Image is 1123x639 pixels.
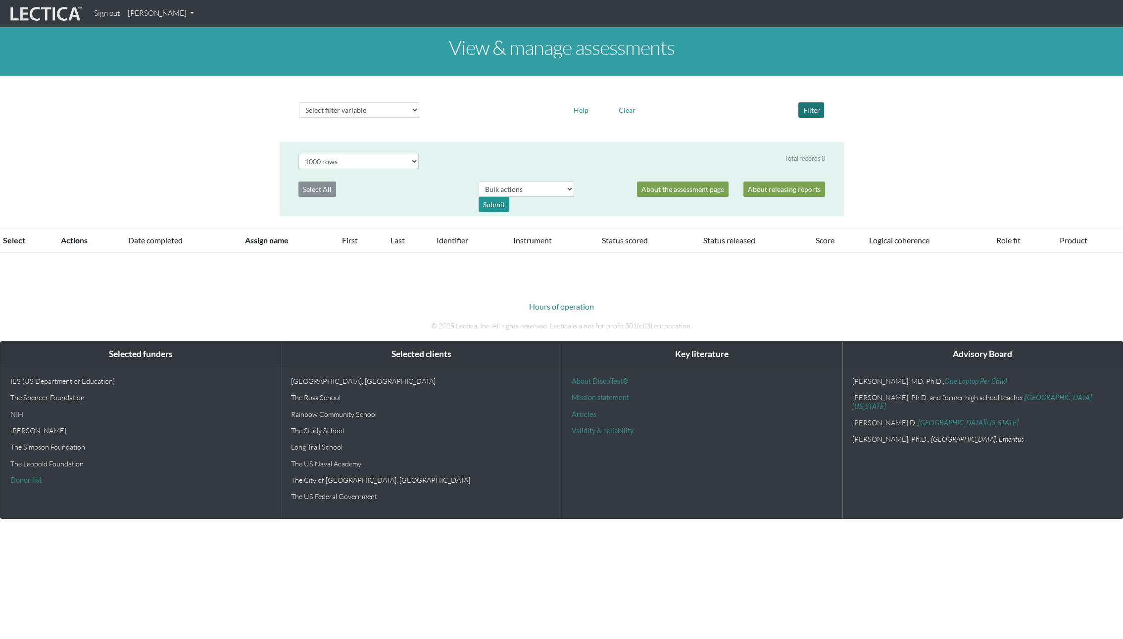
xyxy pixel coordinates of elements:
[239,228,337,253] th: Assign name
[291,459,551,468] p: The US Naval Academy
[287,320,836,331] p: © 2025 Lectica, Inc. All rights reserved. Lectica is a not for profit 501(c)(3) corporation.
[852,435,1113,443] p: [PERSON_NAME], Ph.D.
[291,443,551,451] p: Long Trail School
[852,393,1092,410] a: [GEOGRAPHIC_DATA][US_STATE]
[90,4,124,23] a: Sign out
[743,182,825,197] a: About releasing reports
[10,426,271,435] p: [PERSON_NAME]
[928,435,1024,443] em: , [GEOGRAPHIC_DATA], Emeritus
[614,102,639,118] button: Clear
[10,410,271,418] p: NIH
[291,426,551,435] p: The Study School
[572,393,629,402] a: Mission statement
[569,104,593,114] a: Help
[562,342,842,367] div: Key literature
[8,4,82,23] img: lecticalive
[572,377,628,385] a: About DiscoTest®
[342,235,358,245] a: First
[703,235,755,245] a: Status released
[479,197,509,212] div: Submit
[852,418,1113,427] p: [PERSON_NAME].D.,
[298,182,336,197] button: Select All
[0,342,281,367] div: Selected funders
[569,102,593,118] button: Help
[124,4,198,23] a: [PERSON_NAME]
[10,476,42,484] a: Donor list
[291,410,551,418] p: Rainbow Community School
[55,228,123,253] th: Actions
[602,235,648,245] a: Status scored
[996,235,1020,245] a: Role fit
[869,235,929,245] a: Logical coherence
[291,492,551,501] p: The US Federal Government
[918,418,1019,427] a: [GEOGRAPHIC_DATA][US_STATE]
[281,342,561,367] div: Selected clients
[1060,235,1087,245] a: Product
[529,302,594,311] a: Hours of operation
[572,410,596,418] a: Articles
[291,476,551,484] p: The City of [GEOGRAPHIC_DATA], [GEOGRAPHIC_DATA]
[391,235,405,245] a: Last
[291,377,551,385] p: [GEOGRAPHIC_DATA], [GEOGRAPHIC_DATA]
[128,235,183,245] a: Date completed
[10,393,271,402] p: The Spencer Foundation
[944,377,1007,385] a: One Laptop Per Child
[798,102,824,118] button: Filter
[815,235,834,245] a: Score
[10,459,271,468] p: The Leopold Foundation
[852,377,1113,385] p: [PERSON_NAME], MD, Ph.D.,
[842,342,1123,367] div: Advisory Board
[437,235,468,245] a: Identifier
[10,443,271,451] p: The Simpson Foundation
[784,154,825,163] div: Total records 0
[291,393,551,402] p: The Ross School
[852,393,1113,411] p: [PERSON_NAME], Ph.D. and former high school teacher,
[572,426,634,435] a: Validity & reliability
[637,182,729,197] a: About the assessment page
[10,377,271,385] p: IES (US Department of Education)
[513,235,552,245] a: Instrument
